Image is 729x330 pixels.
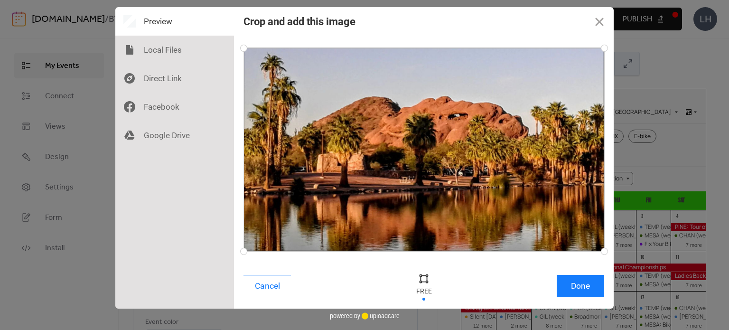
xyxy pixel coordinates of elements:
[115,7,234,36] div: Preview
[557,275,604,297] button: Done
[330,309,400,323] div: powered by
[115,64,234,93] div: Direct Link
[115,93,234,121] div: Facebook
[115,121,234,150] div: Google Drive
[243,275,291,297] button: Cancel
[360,312,400,320] a: uploadcare
[243,16,355,28] div: Crop and add this image
[115,36,234,64] div: Local Files
[585,7,614,36] button: Close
